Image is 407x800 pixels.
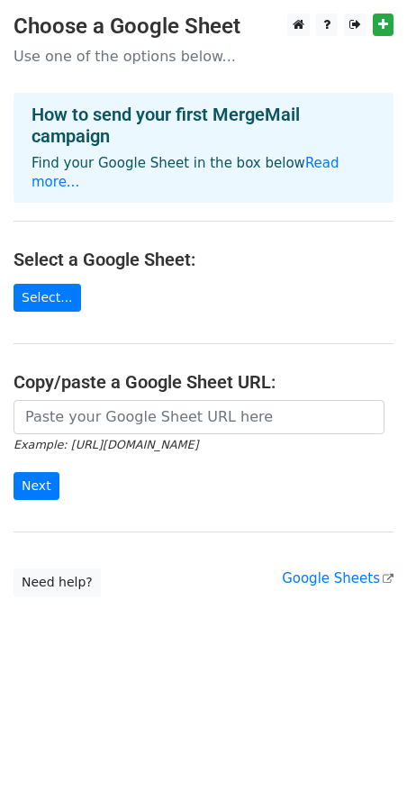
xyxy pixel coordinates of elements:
a: Select... [14,284,81,312]
h4: Select a Google Sheet: [14,249,393,270]
p: Use one of the options below... [14,47,393,66]
h3: Choose a Google Sheet [14,14,393,40]
small: Example: [URL][DOMAIN_NAME] [14,438,198,451]
a: Read more... [32,155,339,190]
input: Next [14,472,59,500]
input: Paste your Google Sheet URL here [14,400,384,434]
h4: Copy/paste a Google Sheet URL: [14,371,393,393]
a: Need help? [14,568,101,596]
h4: How to send your first MergeMail campaign [32,104,375,147]
a: Google Sheets [282,570,393,586]
p: Find your Google Sheet in the box below [32,154,375,192]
